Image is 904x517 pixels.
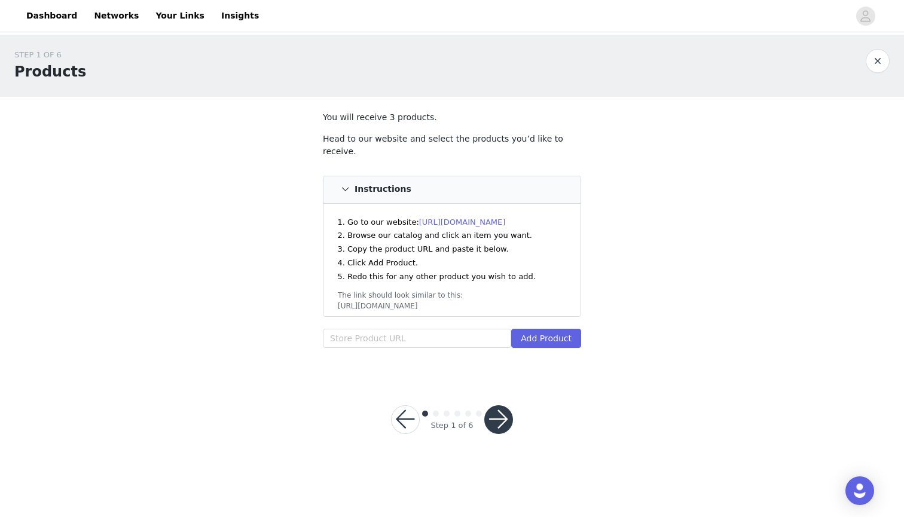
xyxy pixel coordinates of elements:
a: Dashboard [19,2,84,29]
div: The link should look similar to this: [338,290,566,301]
p: Head to our website and select the products you’d like to receive. [323,133,581,158]
li: Click Add Product. [347,257,560,269]
button: Add Product [511,329,581,348]
div: [URL][DOMAIN_NAME] [338,301,566,311]
a: Your Links [148,2,212,29]
a: [URL][DOMAIN_NAME] [419,218,506,227]
li: Copy the product URL and paste it below. [347,243,560,255]
div: Step 1 of 6 [430,420,473,432]
h1: Products [14,61,86,82]
input: Store Product URL [323,329,511,348]
a: Networks [87,2,146,29]
div: STEP 1 OF 6 [14,49,86,61]
a: Insights [214,2,266,29]
div: avatar [860,7,871,26]
h4: Instructions [355,185,411,194]
li: Browse our catalog and click an item you want. [347,230,560,241]
p: You will receive 3 products. [323,111,581,124]
li: Redo this for any other product you wish to add. [347,271,560,283]
div: Open Intercom Messenger [845,476,874,505]
li: Go to our website: [347,216,560,228]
